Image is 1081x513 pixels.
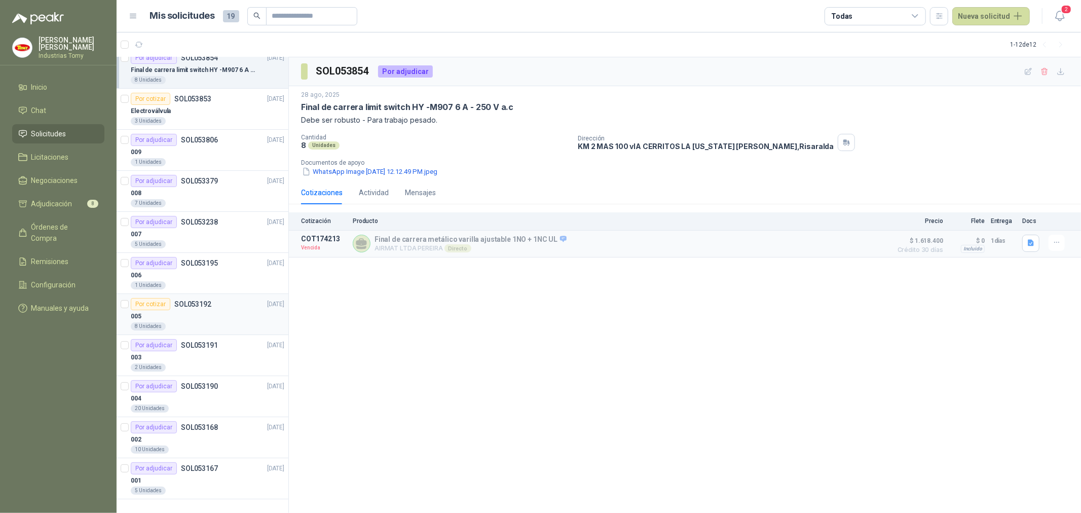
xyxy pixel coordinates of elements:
p: 005 [131,312,141,321]
a: Por adjudicarSOL053379[DATE] 0087 Unidades [117,171,288,212]
span: Licitaciones [31,152,69,163]
div: Por adjudicar [131,175,177,187]
p: SOL053238 [181,218,218,226]
a: Órdenes de Compra [12,217,104,248]
p: [DATE] [267,464,284,473]
p: SOL053379 [181,177,218,185]
span: search [253,12,260,19]
p: [DATE] [267,53,284,63]
span: Configuración [31,279,76,290]
h3: SOL053854 [316,63,370,79]
p: SOL053854 [181,54,218,61]
span: $ 1.618.400 [892,235,943,247]
p: [PERSON_NAME] [PERSON_NAME] [39,36,104,51]
a: Chat [12,101,104,120]
a: Por adjudicarSOL053854[DATE] Final de carrera limit switch HY -M907 6 A - 250 V a.c8 Unidades [117,48,288,89]
p: Industrias Tomy [39,53,104,59]
div: Por adjudicar [131,421,177,433]
p: 006 [131,271,141,280]
span: Crédito 30 días [892,247,943,253]
a: Remisiones [12,252,104,271]
a: Por adjudicarSOL053195[DATE] 0061 Unidades [117,253,288,294]
p: 1 días [991,235,1016,247]
p: 002 [131,435,141,445]
span: Solicitudes [31,128,66,139]
div: 20 Unidades [131,405,169,413]
span: Remisiones [31,256,69,267]
span: Órdenes de Compra [31,222,95,244]
p: 007 [131,230,141,239]
div: Por cotizar [131,298,170,310]
p: Final de carrera limit switch HY -M907 6 A - 250 V a.c [131,65,257,75]
div: Por adjudicar [131,339,177,351]
a: Adjudicación8 [12,194,104,213]
p: KM 2 MAS 100 vIA CERRITOS LA [US_STATE] [PERSON_NAME] , Risaralda [578,142,834,151]
div: Cotizaciones [301,187,343,198]
div: Unidades [308,141,340,150]
p: 009 [131,148,141,157]
p: 8 [301,141,306,150]
p: SOL053191 [181,342,218,349]
a: Por cotizarSOL053192[DATE] 0058 Unidades [117,294,288,335]
a: Licitaciones [12,148,104,167]
p: Entrega [991,217,1016,225]
p: [DATE] [267,341,284,350]
a: Por adjudicarSOL053167[DATE] 0015 Unidades [117,458,288,499]
p: [DATE] [267,217,284,227]
p: [DATE] [267,300,284,309]
p: SOL053195 [181,260,218,267]
p: $ 0 [949,235,985,247]
div: 3 Unidades [131,117,166,125]
p: 001 [131,476,141,486]
p: SOL053167 [181,465,218,472]
p: SOL053192 [174,301,211,308]
p: [DATE] [267,423,284,432]
button: 2 [1051,7,1069,25]
p: SOL053168 [181,424,218,431]
span: Inicio [31,82,48,93]
p: COT174213 [301,235,347,243]
img: Company Logo [13,38,32,57]
span: 2 [1061,5,1072,14]
a: Por adjudicarSOL053168[DATE] 00210 Unidades [117,417,288,458]
div: Por adjudicar [131,134,177,146]
span: 19 [223,10,239,22]
div: 8 Unidades [131,322,166,331]
p: Documentos de apoyo [301,159,1077,166]
p: Cotización [301,217,347,225]
div: Por adjudicar [131,216,177,228]
div: 5 Unidades [131,487,166,495]
div: Directo [444,244,471,252]
p: Final de carrera limit switch HY -M907 6 A - 250 V a.c [301,102,513,113]
p: Precio [892,217,943,225]
span: Negociaciones [31,175,78,186]
p: Docs [1022,217,1042,225]
p: 28 ago, 2025 [301,90,340,100]
a: Por adjudicarSOL053238[DATE] 0075 Unidades [117,212,288,253]
a: Negociaciones [12,171,104,190]
a: Solicitudes [12,124,104,143]
p: Producto [353,217,886,225]
p: [DATE] [267,259,284,268]
div: Por adjudicar [131,52,177,64]
div: 8 Unidades [131,76,166,84]
a: Por cotizarSOL053853[DATE] Electroválvula3 Unidades [117,89,288,130]
div: Incluido [961,245,985,253]
a: Por adjudicarSOL053806[DATE] 0091 Unidades [117,130,288,171]
div: 1 - 12 de 12 [1010,36,1069,53]
p: SOL053853 [174,95,211,102]
p: Cantidad [301,134,570,141]
span: Adjudicación [31,198,72,209]
div: 10 Unidades [131,446,169,454]
span: Manuales y ayuda [31,303,89,314]
button: WhatsApp Image [DATE] 12.12.49 PM.jpeg [301,166,438,177]
p: SOL053190 [181,383,218,390]
div: 5 Unidades [131,240,166,248]
p: Flete [949,217,985,225]
div: 1 Unidades [131,281,166,289]
p: Electroválvula [131,106,171,116]
p: Vencida [301,243,347,253]
div: Por adjudicar [131,380,177,392]
div: Mensajes [405,187,436,198]
a: Inicio [12,78,104,97]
